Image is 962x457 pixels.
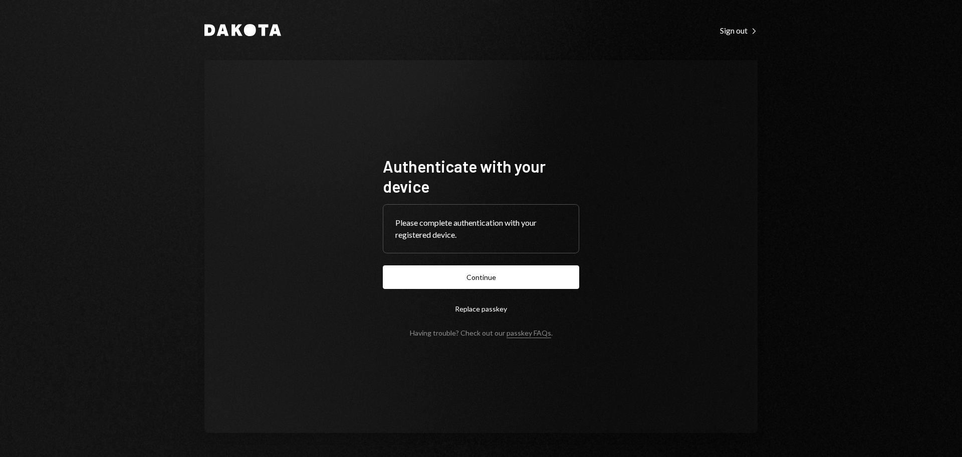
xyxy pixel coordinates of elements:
[410,329,553,337] div: Having trouble? Check out our .
[383,156,579,196] h1: Authenticate with your device
[720,26,758,36] div: Sign out
[507,329,551,338] a: passkey FAQs
[383,265,579,289] button: Continue
[383,297,579,321] button: Replace passkey
[720,25,758,36] a: Sign out
[395,217,567,241] div: Please complete authentication with your registered device.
